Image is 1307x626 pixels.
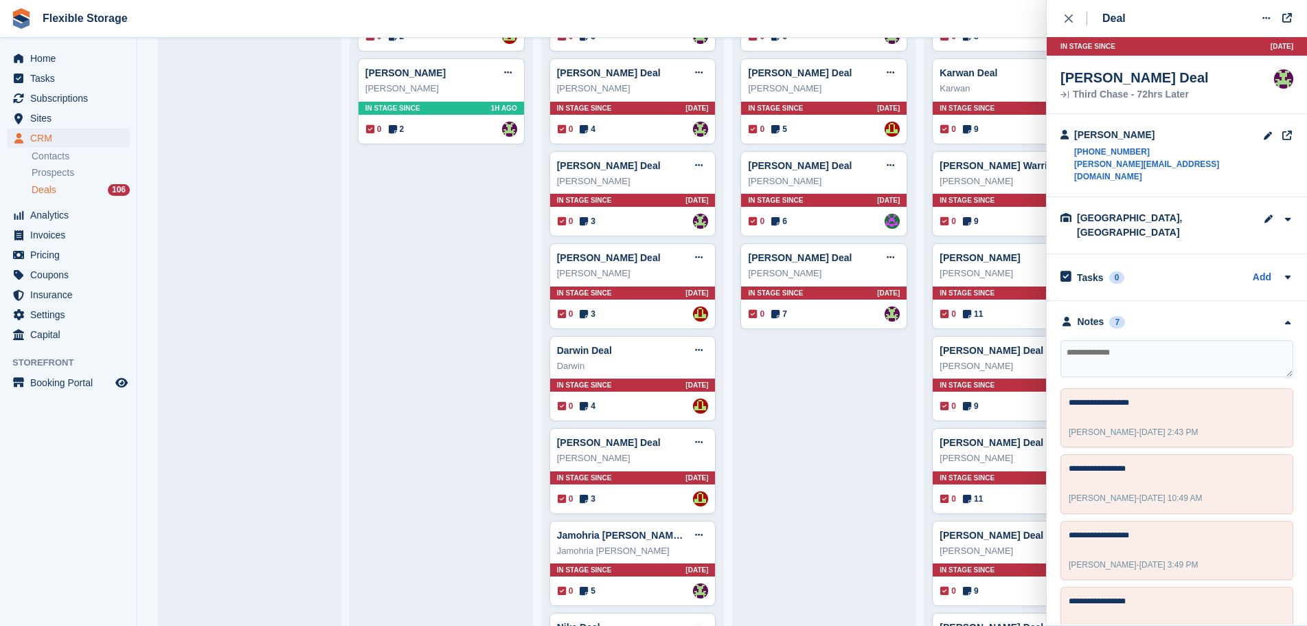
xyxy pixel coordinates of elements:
span: 5 [771,123,787,135]
a: menu [7,285,130,304]
div: Jamohria [PERSON_NAME] [557,544,709,558]
span: Tasks [30,69,113,88]
span: [DATE] [685,195,708,205]
span: 0 [558,400,573,412]
div: Deal [1102,10,1126,27]
div: [PERSON_NAME] [748,82,900,96]
span: 9 [963,215,979,227]
span: [DATE] [877,103,900,113]
span: In stage since [940,380,995,390]
span: 0 [749,308,764,320]
span: [DATE] [685,380,708,390]
span: [DATE] 10:49 AM [1139,493,1203,503]
a: [PERSON_NAME][EMAIL_ADDRESS][DOMAIN_NAME] [1074,158,1263,183]
span: 4 [580,123,595,135]
a: Rachael Fisher [693,214,708,229]
span: 0 [940,308,956,320]
span: [DATE] 3:49 PM [1139,560,1198,570]
span: Coupons [30,265,113,284]
a: menu [7,205,130,225]
div: [PERSON_NAME] [940,267,1091,280]
span: [DATE] [685,103,708,113]
span: [PERSON_NAME] [1069,560,1137,570]
a: Rachael Fisher [693,122,708,137]
div: [PERSON_NAME] [557,267,709,280]
a: [PERSON_NAME] Deal [557,437,661,448]
a: Rachael Fisher [693,583,708,599]
span: In stage since [748,288,803,298]
div: - [1069,426,1198,438]
div: [PERSON_NAME] [557,175,709,188]
span: Prospects [32,166,74,179]
span: In stage since [748,103,803,113]
span: In stage since [940,103,995,113]
span: 9 [963,123,979,135]
img: Daniel Douglas [885,214,900,229]
img: stora-icon-8386f47178a22dfd0bd8f6a31ec36ba5ce8667c1dd55bd0f319d3a0aa187defe.svg [11,8,32,29]
a: menu [7,225,130,245]
a: Preview store [113,375,130,391]
span: 3 [580,493,595,505]
span: Home [30,49,113,68]
div: - [1069,492,1203,504]
a: David Jones [693,491,708,506]
a: Contacts [32,150,130,163]
span: [DATE] 2:43 PM [1139,427,1198,437]
a: Rachael Fisher [885,306,900,322]
span: Invoices [30,225,113,245]
span: 0 [940,585,956,597]
span: Settings [30,305,113,324]
div: [PERSON_NAME] [1074,128,1263,142]
div: Karwan [940,82,1091,96]
span: [DATE] [877,288,900,298]
a: Prospects [32,166,130,180]
a: menu [7,265,130,284]
a: [PERSON_NAME] Deal [748,67,852,78]
span: [DATE] [685,473,708,483]
span: In stage since [940,288,995,298]
span: 0 [558,215,573,227]
span: 6 [771,215,787,227]
span: 0 [940,493,956,505]
span: In stage since [1060,41,1115,52]
h2: Tasks [1077,271,1104,284]
span: In stage since [748,195,803,205]
span: 1H AGO [491,103,517,113]
span: 0 [558,123,573,135]
span: 0 [749,215,764,227]
a: Rachael Fisher [502,122,517,137]
img: David Jones [693,306,708,322]
span: 11 [963,308,983,320]
div: Darwin [557,359,709,373]
span: In stage since [557,565,612,575]
a: [PHONE_NUMBER] [1074,146,1263,158]
span: 11 [963,493,983,505]
a: menu [7,305,130,324]
span: In stage since [557,195,612,205]
a: [PERSON_NAME] Deal [557,160,661,171]
div: 106 [108,184,130,196]
span: Subscriptions [30,89,113,108]
a: menu [7,373,130,392]
span: [DATE] [1271,41,1293,52]
a: David Jones [693,399,708,414]
div: [PERSON_NAME] Deal [1060,69,1209,86]
a: Deals 106 [32,183,130,197]
span: 0 [940,400,956,412]
a: menu [7,49,130,68]
span: [DATE] [685,288,708,298]
span: In stage since [557,288,612,298]
a: Flexible Storage [37,7,133,30]
a: [PERSON_NAME] Deal [940,530,1043,541]
a: menu [7,69,130,88]
a: [PERSON_NAME] [365,67,446,78]
a: Jamohria [PERSON_NAME] Deal [557,530,706,541]
span: Analytics [30,205,113,225]
span: 9 [963,585,979,597]
img: Rachael Fisher [1274,69,1293,89]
